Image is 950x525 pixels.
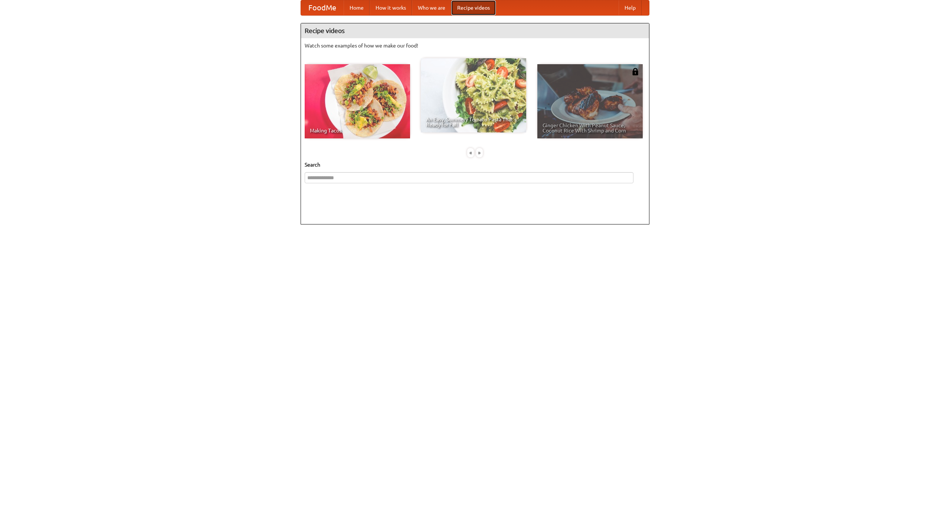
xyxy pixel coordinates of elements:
a: Help [619,0,642,15]
a: Making Tacos [305,64,410,138]
p: Watch some examples of how we make our food! [305,42,645,49]
a: FoodMe [301,0,344,15]
a: Who we are [412,0,451,15]
h4: Recipe videos [301,23,649,38]
div: « [467,148,474,157]
a: Home [344,0,370,15]
a: How it works [370,0,412,15]
img: 483408.png [632,68,639,75]
div: » [476,148,483,157]
span: Making Tacos [310,128,405,133]
h5: Search [305,161,645,168]
a: Recipe videos [451,0,496,15]
span: An Easy, Summery Tomato Pasta That's Ready for Fall [426,117,521,127]
a: An Easy, Summery Tomato Pasta That's Ready for Fall [421,58,526,132]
